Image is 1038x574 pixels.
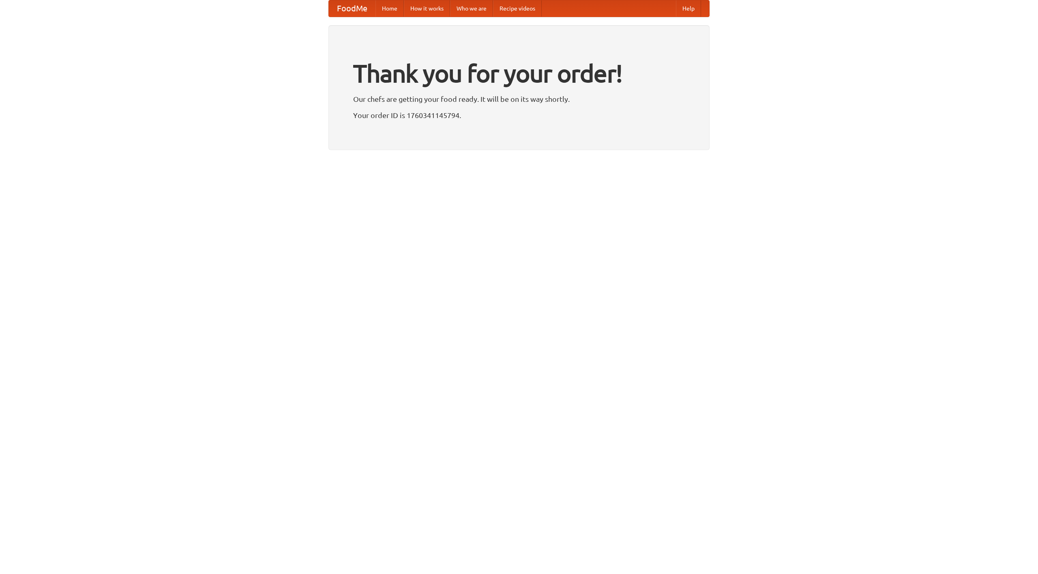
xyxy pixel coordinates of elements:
a: Help [676,0,701,17]
a: Recipe videos [493,0,542,17]
a: Home [375,0,404,17]
p: Your order ID is 1760341145794. [353,109,685,121]
a: FoodMe [329,0,375,17]
a: Who we are [450,0,493,17]
h1: Thank you for your order! [353,54,685,93]
p: Our chefs are getting your food ready. It will be on its way shortly. [353,93,685,105]
a: How it works [404,0,450,17]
